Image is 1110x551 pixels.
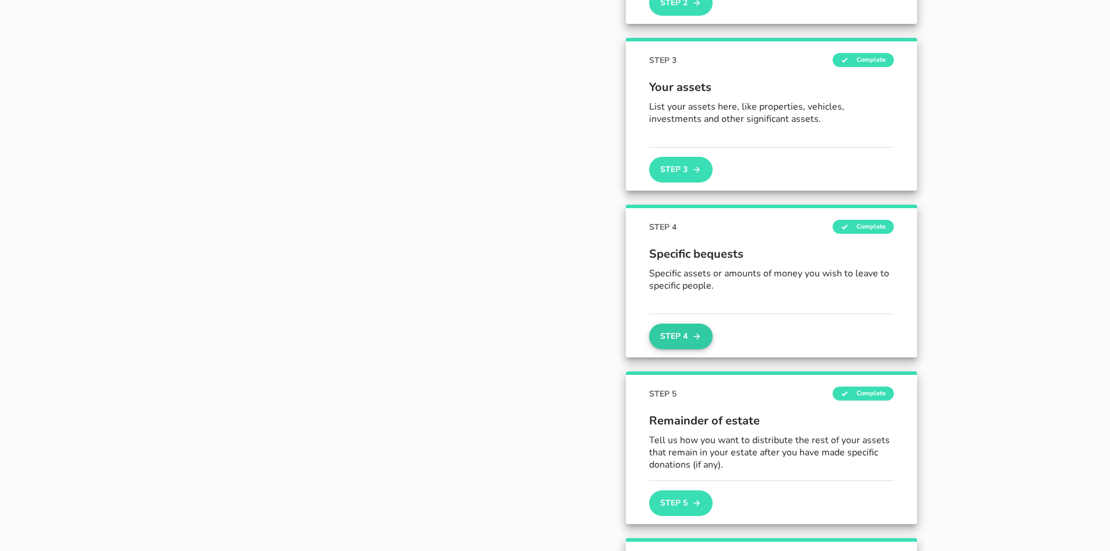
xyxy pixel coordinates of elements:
span: Your assets [649,79,894,96]
span: Remainder of estate [649,412,894,430]
span: Specific bequests [649,245,894,263]
p: List your assets here, like properties, vehicles, investments and other significant assets. [649,101,894,125]
button: Step 3 [649,157,712,183]
span: STEP 4 [649,221,676,233]
p: Tell us how you want to distribute the rest of your assets that remain in your estate after you h... [649,434,894,471]
button: Step 4 [649,324,712,349]
span: STEP 5 [649,388,676,400]
p: Specific assets or amounts of money you wish to leave to specific people. [649,268,894,292]
span: Complete [833,53,894,67]
span: Complete [833,220,894,234]
span: Complete [833,387,894,401]
span: STEP 3 [649,54,676,66]
button: Step 5 [649,490,712,516]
